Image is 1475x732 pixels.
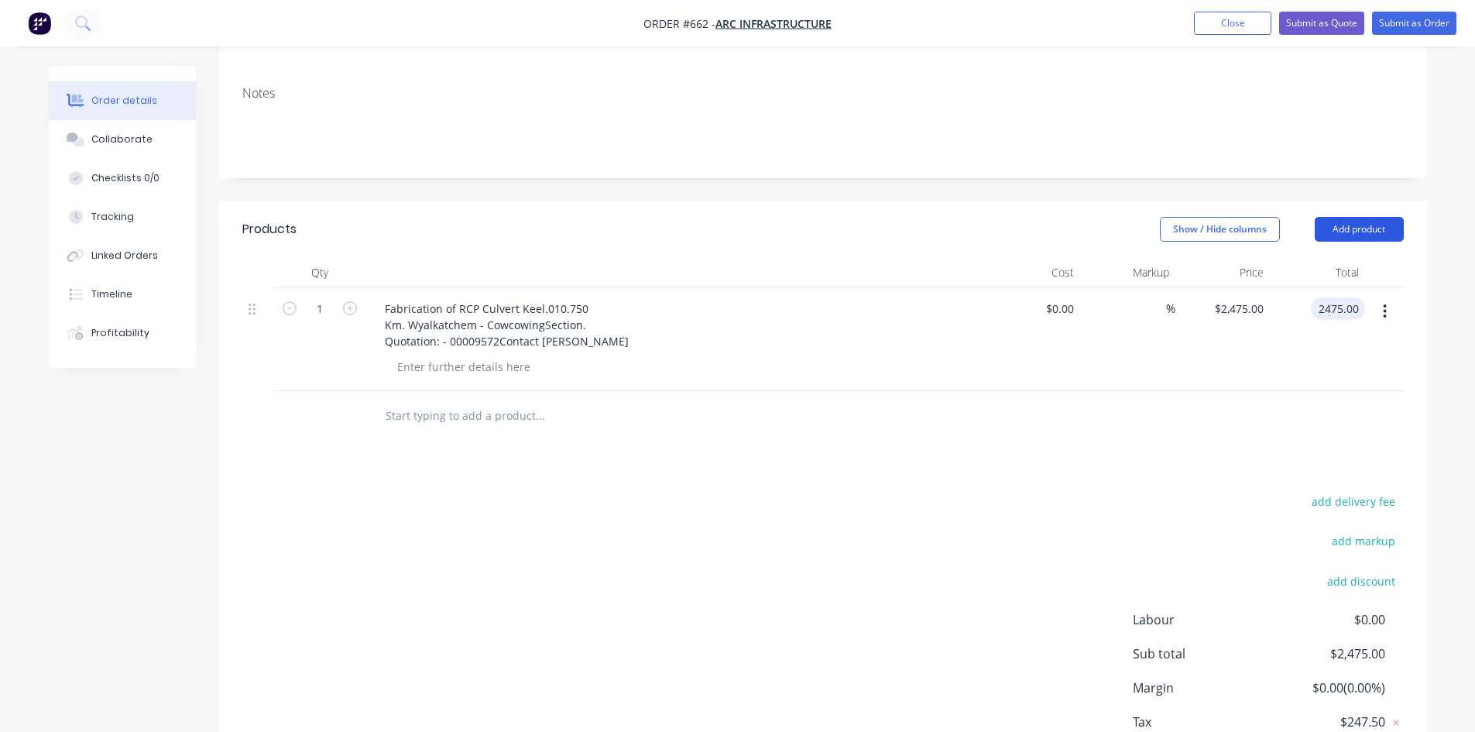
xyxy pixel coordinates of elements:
[1270,713,1384,731] span: $247.50
[1372,12,1456,35] button: Submit as Order
[49,314,196,352] button: Profitability
[1270,644,1384,663] span: $2,475.00
[28,12,51,35] img: Factory
[1175,257,1271,288] div: Price
[91,171,160,185] div: Checklists 0/0
[49,120,196,159] button: Collaborate
[1133,713,1271,731] span: Tax
[91,249,158,263] div: Linked Orders
[1166,300,1175,318] span: %
[1133,679,1271,697] span: Margin
[242,86,1404,101] div: Notes
[1080,257,1175,288] div: Markup
[91,326,149,340] div: Profitability
[1194,12,1271,35] button: Close
[242,220,297,239] div: Products
[1133,610,1271,629] span: Labour
[49,159,196,198] button: Checklists 0/0
[91,210,134,224] div: Tracking
[1304,491,1404,512] button: add delivery fee
[1270,610,1384,629] span: $0.00
[91,287,132,301] div: Timeline
[273,257,366,288] div: Qty
[1270,679,1384,697] span: $0.00 ( 0.00 %)
[49,81,196,120] button: Order details
[715,16,832,31] a: Arc Infrastructure
[385,400,695,431] input: Start typing to add a product...
[49,236,196,275] button: Linked Orders
[49,198,196,236] button: Tracking
[49,275,196,314] button: Timeline
[372,297,641,352] div: Fabrication of RCP Culvert Keel.010.750 Km. Wyalkatchem - CowcowingSection. Quotation: - 00009572...
[1319,570,1404,591] button: add discount
[643,16,715,31] span: Order #662 -
[1279,12,1364,35] button: Submit as Quote
[1324,531,1404,552] button: add markup
[1315,217,1404,242] button: Add product
[1133,644,1271,663] span: Sub total
[91,94,157,108] div: Order details
[1270,257,1365,288] div: Total
[986,257,1081,288] div: Cost
[91,132,153,146] div: Collaborate
[1160,217,1280,242] button: Show / Hide columns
